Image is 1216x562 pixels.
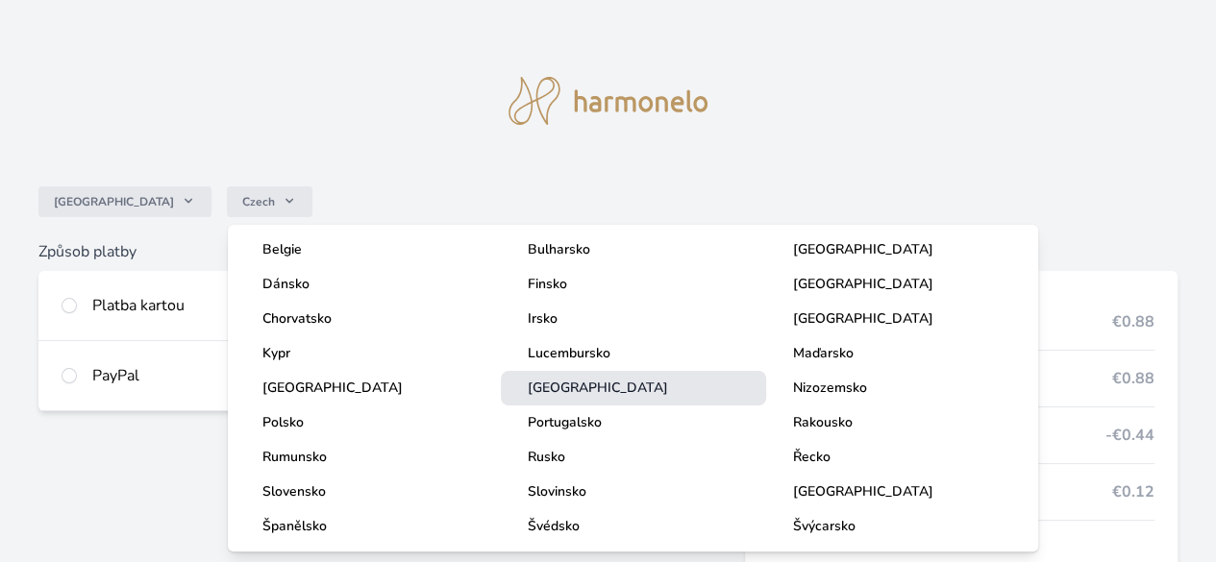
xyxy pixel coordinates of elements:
a: Finsko [501,267,766,302]
a: Rusko [501,440,766,475]
a: Nizozemsko [766,371,1031,405]
span: -€0.44 [1105,424,1154,447]
a: Dánsko [236,267,501,302]
a: [GEOGRAPHIC_DATA] [766,302,1031,336]
span: Slovensko [262,482,326,501]
button: Czech [227,186,312,217]
span: Slovinsko [528,482,586,501]
span: Rusko [528,448,565,466]
a: Lucembursko [501,336,766,371]
a: Belgie [236,232,501,267]
span: Nizozemsko [793,379,867,397]
span: €0.88 [1112,310,1154,333]
span: Belgie [262,240,302,258]
span: Lucembursko [528,344,610,362]
span: [GEOGRAPHIC_DATA] [528,379,668,397]
span: [GEOGRAPHIC_DATA] [262,379,403,397]
span: Bulharsko [528,240,590,258]
span: Rakousko [793,413,853,431]
span: Finsko [528,275,567,293]
a: [GEOGRAPHIC_DATA] [236,371,501,405]
a: Řecko [766,440,1031,475]
span: €0.88 [1112,367,1154,390]
span: Czech [242,194,275,209]
a: [GEOGRAPHIC_DATA] [766,232,1031,267]
a: Kypr [236,336,501,371]
a: Rakousko [766,405,1031,440]
span: Irsko [528,309,558,328]
a: Bulharsko [501,232,766,267]
a: Polsko [236,405,501,440]
a: Portugalsko [501,405,766,440]
span: [GEOGRAPHIC_DATA] [54,194,174,209]
a: Maďarsko [766,336,1031,371]
span: [GEOGRAPHIC_DATA] [793,275,933,293]
span: Polsko [262,413,304,431]
a: [GEOGRAPHIC_DATA] [501,371,766,405]
span: Maďarsko [793,344,854,362]
span: Švédsko [528,517,580,535]
span: Portugalsko [528,413,602,431]
a: Slovinsko [501,475,766,509]
div: PayPal [92,364,633,387]
button: [GEOGRAPHIC_DATA] [38,186,211,217]
span: €0.12 [1112,480,1154,503]
span: Dánsko [262,275,310,293]
a: Rumunsko [236,440,501,475]
span: Švýcarsko [793,517,856,535]
a: Irsko [501,302,766,336]
span: [GEOGRAPHIC_DATA] [793,482,933,501]
span: Rumunsko [262,448,327,466]
div: Platba kartou [92,294,374,317]
a: Slovensko [236,475,501,509]
a: Španělsko [236,509,501,544]
span: Španělsko [262,517,327,535]
a: Švýcarsko [766,509,1031,544]
span: Kypr [262,344,290,362]
span: Řecko [793,448,831,466]
img: logo.svg [509,77,708,125]
h6: Způsob platby [38,240,707,263]
a: Švédsko [501,509,766,544]
span: [GEOGRAPHIC_DATA] [793,309,933,328]
a: [GEOGRAPHIC_DATA] [766,475,1031,509]
a: [GEOGRAPHIC_DATA] [766,267,1031,302]
a: Chorvatsko [236,302,501,336]
span: Chorvatsko [262,309,332,328]
span: [GEOGRAPHIC_DATA] [793,240,933,258]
